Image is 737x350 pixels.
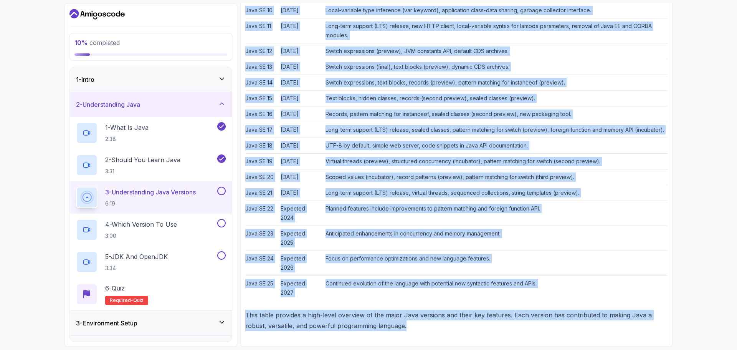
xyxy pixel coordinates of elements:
[105,168,180,175] p: 3:31
[322,3,668,18] td: Local-variable type inference (var keyword), application class-data sharing, garbage collector in...
[245,59,278,75] td: Java SE 13
[322,43,668,59] td: Switch expressions (preview), JVM constants API, default CDS archives.
[278,3,322,18] td: [DATE]
[76,284,226,305] button: 6-QuizRequired-quiz
[70,92,232,117] button: 2-Understanding Java
[74,39,120,46] span: completed
[278,18,322,43] td: [DATE]
[76,251,226,273] button: 5-JDK And OpenJDK3:34
[322,59,668,75] td: Switch expressions (final), text blocks (preview), dynamic CDS archives.
[245,106,278,122] td: Java SE 16
[245,201,278,226] td: Java SE 22
[245,154,278,169] td: Java SE 19
[278,43,322,59] td: [DATE]
[322,91,668,106] td: Text blocks, hidden classes, records (second preview), sealed classes (preview).
[105,123,149,132] p: 1 - What Is Java
[278,154,322,169] td: [DATE]
[105,220,177,229] p: 4 - Which Version To Use
[278,122,322,138] td: [DATE]
[278,91,322,106] td: [DATE]
[245,169,278,185] td: Java SE 20
[110,297,133,304] span: Required-
[278,169,322,185] td: [DATE]
[245,226,278,251] td: Java SE 23
[76,219,226,241] button: 4-Which Version To Use3:00
[105,264,168,272] p: 3:34
[76,187,226,208] button: 3-Understanding Java Versions6:19
[278,201,322,226] td: Expected 2024
[76,318,137,328] h3: 3 - Environment Setup
[105,155,180,164] p: 2 - Should You Learn Java
[322,185,668,201] td: Long-term support (LTS) release, virtual threads, sequenced collections, string templates (preview).
[322,18,668,43] td: Long-term support (LTS) release, new HTTP client, local-variable syntax for lambda parameters, re...
[278,226,322,251] td: Expected 2025
[322,106,668,122] td: Records, pattern matching for instanceof, sealed classes (second preview), new packaging tool.
[322,201,668,226] td: Planned features include improvements to pattern matching and foreign function API.
[70,311,232,335] button: 3-Environment Setup
[278,75,322,91] td: [DATE]
[105,187,196,197] p: 3 - Understanding Java Versions
[74,39,88,46] span: 10 %
[278,106,322,122] td: [DATE]
[322,75,668,91] td: Switch expressions, text blocks, records (preview), pattern matching for instanceof (preview).
[245,138,278,154] td: Java SE 18
[245,251,278,276] td: Java SE 24
[322,226,668,251] td: Anticipated enhancements in concurrency and memory management.
[105,284,125,293] p: 6 - Quiz
[245,75,278,91] td: Java SE 14
[69,8,125,20] a: Dashboard
[133,297,144,304] span: quiz
[245,18,278,43] td: Java SE 11
[278,138,322,154] td: [DATE]
[245,310,668,331] p: This table provides a high-level overview of the major Java versions and their key features. Each...
[322,154,668,169] td: Virtual threads (preview), structured concurrency (incubator), pattern matching for switch (secon...
[278,59,322,75] td: [DATE]
[105,252,168,261] p: 5 - JDK And OpenJDK
[245,43,278,59] td: Java SE 12
[76,154,226,176] button: 2-Should You Learn Java3:31
[278,185,322,201] td: [DATE]
[278,276,322,301] td: Expected 2027
[245,276,278,301] td: Java SE 25
[322,169,668,185] td: Scoped values (incubator), record patterns (preview), pattern matching for switch (third preview).
[278,251,322,276] td: Expected 2026
[76,75,94,84] h3: 1 - Intro
[322,122,668,138] td: Long-term support (LTS) release, sealed classes, pattern matching for switch (preview), foreign f...
[245,185,278,201] td: Java SE 21
[76,100,140,109] h3: 2 - Understanding Java
[245,3,278,18] td: Java SE 10
[76,122,226,144] button: 1-What Is Java2:38
[105,135,149,143] p: 2:38
[322,251,668,276] td: Focus on performance optimizations and new language features.
[245,91,278,106] td: Java SE 15
[105,200,196,207] p: 6:19
[322,138,668,154] td: UTF-8 by default, simple web server, code snippets in Java API documentation.
[105,232,177,240] p: 3:00
[322,276,668,301] td: Continued evolution of the language with potential new syntactic features and APIs.
[245,122,278,138] td: Java SE 17
[70,67,232,92] button: 1-Intro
